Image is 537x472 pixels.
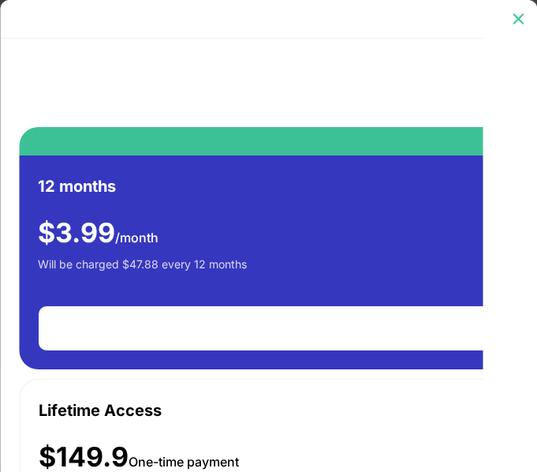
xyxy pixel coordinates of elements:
span: One-time payment [129,454,239,470]
div: $ 3.99 [38,217,158,249]
span: /month [115,230,158,245]
div: Will be charged $47.88 every 12 months [38,256,247,287]
div: 12 months [38,174,116,198]
div: Lifetime Access [39,399,162,422]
